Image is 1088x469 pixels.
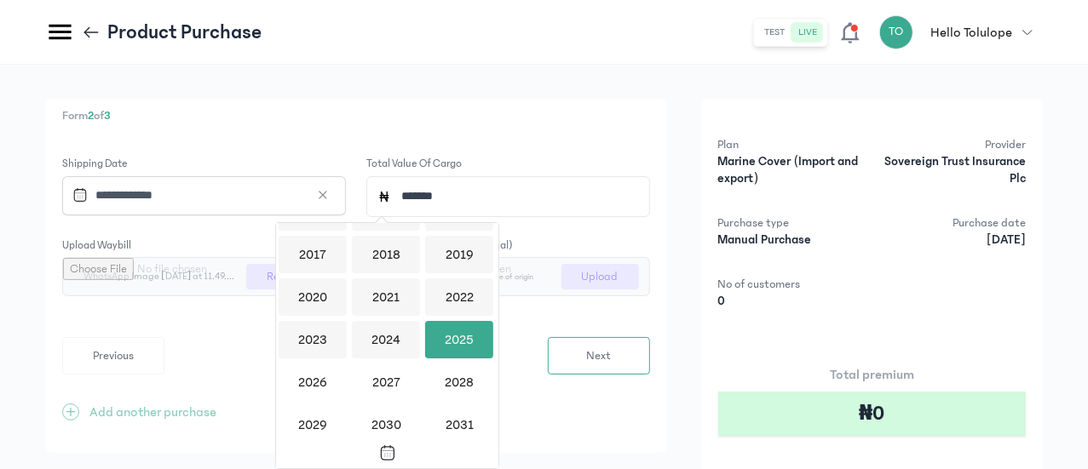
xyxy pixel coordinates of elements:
input: Datepicker input [66,177,327,214]
span: 2 [88,109,94,123]
div: 2023 [279,321,347,358]
div: 2030 [352,406,420,443]
p: Product Purchase [107,19,262,46]
p: Add another purchase [89,402,216,422]
button: Next [548,337,650,375]
p: Plan [718,136,867,153]
button: TOHello Tolulope [879,15,1043,49]
label: Upload waybill [62,237,131,255]
p: Sovereign Trust Insurance Plc [877,153,1026,187]
p: Form of [62,107,650,125]
p: Manual Purchase [718,232,867,249]
div: 2022 [425,278,493,316]
p: 0 [718,293,867,310]
span: Next [586,347,611,365]
span: + [62,403,79,420]
div: 2018 [352,236,420,273]
button: live [792,22,824,43]
span: Previous [93,347,134,365]
div: 2020 [279,278,347,316]
label: Total value of cargo [366,156,462,173]
label: Shipping Date [62,156,346,173]
p: Total premium [718,364,1026,385]
p: Marine Cover (Import and export) [718,153,867,187]
span: 3 [104,109,111,123]
div: 2029 [279,406,347,443]
p: Provider [877,136,1026,153]
div: 2021 [352,278,420,316]
div: 2019 [425,236,493,273]
p: [DATE] [877,232,1026,249]
div: ₦0 [718,392,1026,436]
div: 2027 [352,363,420,401]
div: 2028 [425,363,493,401]
div: 2026 [279,363,347,401]
div: 2031 [425,406,493,443]
p: Hello Tolulope [930,22,1012,43]
button: Previous [62,337,164,375]
p: Purchase type [718,214,867,232]
p: Purchase date [877,214,1026,232]
button: test [757,22,792,43]
div: 2024 [352,321,420,358]
div: 2025 [425,321,493,358]
p: No of customers [718,276,867,293]
div: 2017 [279,236,347,273]
button: Toggle overlay [276,438,498,468]
button: +Add another purchase [62,402,216,422]
div: TO [879,15,913,49]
